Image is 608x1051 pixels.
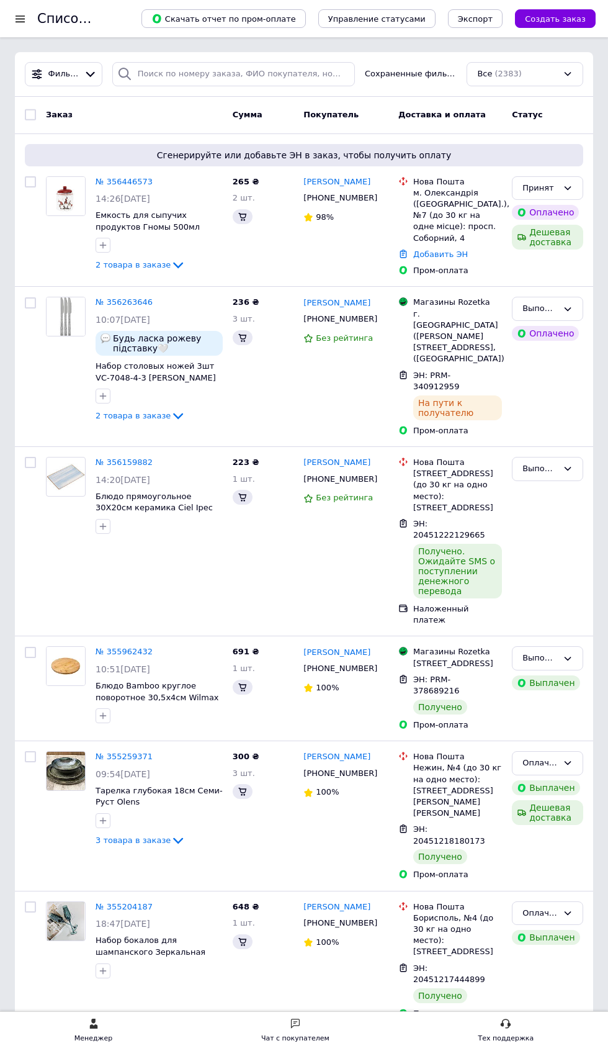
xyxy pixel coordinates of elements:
div: На пути к получателю [413,395,502,420]
a: 3 товара в заказе [96,836,186,845]
img: Фото товару [47,297,85,336]
a: Создать заказ [503,14,596,23]
span: Все [477,68,492,80]
a: [PERSON_NAME] [303,176,370,188]
span: 14:20[DATE] [96,475,150,485]
div: Магазины Rozetka [413,646,502,657]
a: [PERSON_NAME] [303,647,370,659]
span: Доставка и оплата [398,110,486,119]
a: Тарелка глубокая 18cм Семи-Руст Olens [96,786,223,807]
a: Фото товару [46,176,86,216]
div: м. Олександрія ([GEOGRAPHIC_DATA].), №7 (до 30 кг на одне місце): просп. Соборний, 4 [413,187,502,244]
img: :speech_balloon: [101,333,110,343]
a: № 355204187 [96,902,153,911]
div: Выплачен [512,675,579,690]
div: Пром-оплата [413,869,502,880]
a: Набор столовых ножей 3шт VC-7048-4-3 [PERSON_NAME] [96,361,216,382]
button: Создать заказ [515,9,596,28]
div: Принят [522,182,558,195]
div: [STREET_ADDRESS] [413,658,502,669]
span: 1 шт. [233,474,255,484]
a: № 355259371 [96,752,153,761]
span: 300 ₴ [233,752,259,761]
span: Набор бокалов для шампанского Зеркальная Бирюза 2х200мл Olens 374017-1 [96,936,205,980]
span: Сгенерируйте или добавьте ЭН в заказ, чтобы получить оплату [30,149,578,161]
span: Блюдо прямоугольное 30Х20см керамика Ciel Ipec [96,492,213,513]
div: Получено [413,988,467,1003]
span: 236 ₴ [233,297,259,307]
span: Сумма [233,110,262,119]
span: Создать заказ [525,14,586,24]
a: № 356263646 [96,297,153,307]
a: [PERSON_NAME] [303,901,370,913]
div: Выполнен [522,462,558,476]
span: Экспорт [458,14,493,24]
span: Без рейтинга [316,493,373,502]
a: Фото товару [46,646,86,686]
div: Получено. Ожидайте SMS о поступлении денежного перевода [413,544,502,598]
a: [PERSON_NAME] [303,297,370,309]
span: [PHONE_NUMBER] [303,664,377,673]
div: Дешевая доставка [512,800,583,825]
span: 98% [316,212,334,222]
h1: Список заказов [37,11,144,26]
a: 2 товара в заказе [96,260,186,269]
a: Емкость для сыпучих продуктов Гномы 500мл (003NG) [96,210,200,243]
div: Пром-оплата [413,719,502,731]
a: № 356159882 [96,458,153,467]
div: Оплачено [512,326,579,341]
span: 223 ₴ [233,458,259,467]
a: Фото товару [46,901,86,941]
span: Заказ [46,110,73,119]
span: (2383) [495,69,522,78]
div: Пром-оплата [413,265,502,276]
span: 648 ₴ [233,902,259,911]
a: Блюдо Bamboo круглое поворотное 30,5х4см Wilmax WL-771079/A [96,681,219,713]
span: ЭН: PRM-340912959 [413,371,459,392]
div: Чат с покупателем [261,1032,329,1045]
div: Тех поддержка [478,1032,534,1045]
input: Поиск по номеру заказа, ФИО покупателя, номеру телефона, Email, номеру накладной [112,62,355,86]
span: 2 товара в заказе [96,260,171,269]
div: Оплачено [512,205,579,220]
button: Управление статусами [318,9,436,28]
span: Будь ласка рожеву підставку🤍 [113,333,218,353]
div: г. [GEOGRAPHIC_DATA] ([PERSON_NAME][STREET_ADDRESS], ([GEOGRAPHIC_DATA]) [413,309,502,365]
span: ЭН: 20451218180173 [413,824,485,846]
span: Покупатель [303,110,359,119]
div: Выполнен [522,302,558,315]
span: ЭН: 20451222129665 [413,519,485,540]
span: Фильтры [48,68,79,80]
a: 2 товара в заказе [96,411,186,420]
span: 1 шт. [233,664,255,673]
span: 2 товара в заказе [96,411,171,420]
a: [PERSON_NAME] [303,751,370,763]
img: Фото товару [47,647,85,685]
div: Нова Пошта [413,457,502,468]
button: Экспорт [448,9,503,28]
span: 100% [316,937,339,947]
div: Выплачен [512,780,579,795]
span: ЭН: 20451217444899 [413,963,485,985]
span: 1 шт. [233,918,255,927]
span: 3 шт. [233,769,255,778]
div: Пром-оплата [413,425,502,436]
div: Выплачен [512,930,579,945]
span: Статус [512,110,543,119]
div: Наложенный платеж [413,603,502,626]
div: Получено [413,849,467,864]
span: 2 шт. [233,193,255,202]
img: Фото товару [47,752,85,790]
div: Магазины Rozetka [413,297,502,308]
span: Без рейтинга [316,333,373,343]
a: [PERSON_NAME] [303,457,370,469]
span: 3 товара в заказе [96,836,171,845]
span: [PHONE_NUMBER] [303,193,377,202]
span: [PHONE_NUMBER] [303,314,377,323]
a: Фото товару [46,457,86,497]
img: Фото товару [47,463,85,490]
div: Борисполь, №4 (до 30 кг на одно место): [STREET_ADDRESS] [413,913,502,958]
div: Нова Пошта [413,751,502,762]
